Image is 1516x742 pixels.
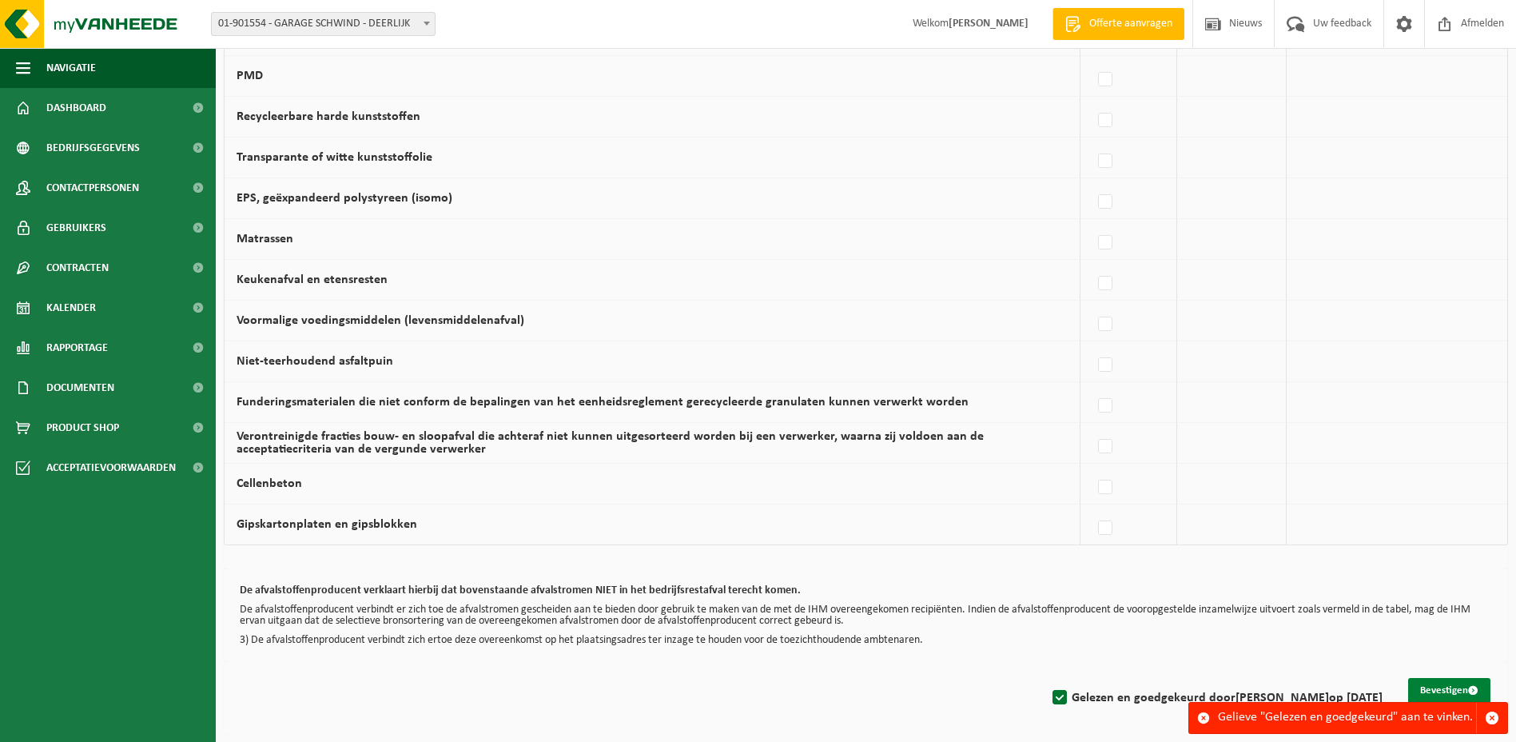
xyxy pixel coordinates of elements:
label: Verontreinigde fracties bouw- en sloopafval die achteraf niet kunnen uitgesorteerd worden bij een... [237,430,984,456]
span: Dashboard [46,88,106,128]
label: Gelezen en goedgekeurd door op [DATE] [1049,686,1383,710]
label: Keukenafval en etensresten [237,273,388,286]
span: Contracten [46,248,109,288]
span: Rapportage [46,328,108,368]
span: Product Shop [46,408,119,448]
b: De afvalstoffenproducent verklaart hierbij dat bovenstaande afvalstromen NIET in het bedrijfsrest... [240,584,801,596]
label: Cellenbeton [237,477,302,490]
label: Funderingsmaterialen die niet conform de bepalingen van het eenheidsreglement gerecycleerde granu... [237,396,969,409]
label: Matrassen [237,233,293,245]
label: Recycleerbare harde kunststoffen [237,110,420,123]
span: 01-901554 - GARAGE SCHWIND - DEERLIJK [212,13,435,35]
span: Gebruikers [46,208,106,248]
p: 3) De afvalstoffenproducent verbindt zich ertoe deze overeenkomst op het plaatsingsadres ter inza... [240,635,1492,646]
span: Documenten [46,368,114,408]
p: De afvalstoffenproducent verbindt er zich toe de afvalstromen gescheiden aan te bieden door gebru... [240,604,1492,627]
label: Voormalige voedingsmiddelen (levensmiddelenafval) [237,314,524,327]
a: Offerte aanvragen [1052,8,1184,40]
span: Contactpersonen [46,168,139,208]
span: Kalender [46,288,96,328]
span: Navigatie [46,48,96,88]
button: Bevestigen [1408,678,1490,704]
strong: [PERSON_NAME] [1235,692,1329,704]
span: Acceptatievoorwaarden [46,448,176,488]
label: EPS, geëxpandeerd polystyreen (isomo) [237,192,452,205]
span: 01-901554 - GARAGE SCHWIND - DEERLIJK [211,12,436,36]
div: Gelieve "Gelezen en goedgekeurd" aan te vinken. [1218,703,1476,733]
label: Niet-teerhoudend asfaltpuin [237,355,393,368]
label: Transparante of witte kunststoffolie [237,151,432,164]
span: Bedrijfsgegevens [46,128,140,168]
label: PMD [237,70,263,82]
label: Gipskartonplaten en gipsblokken [237,518,417,531]
strong: [PERSON_NAME] [949,18,1029,30]
span: Offerte aanvragen [1085,16,1176,32]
